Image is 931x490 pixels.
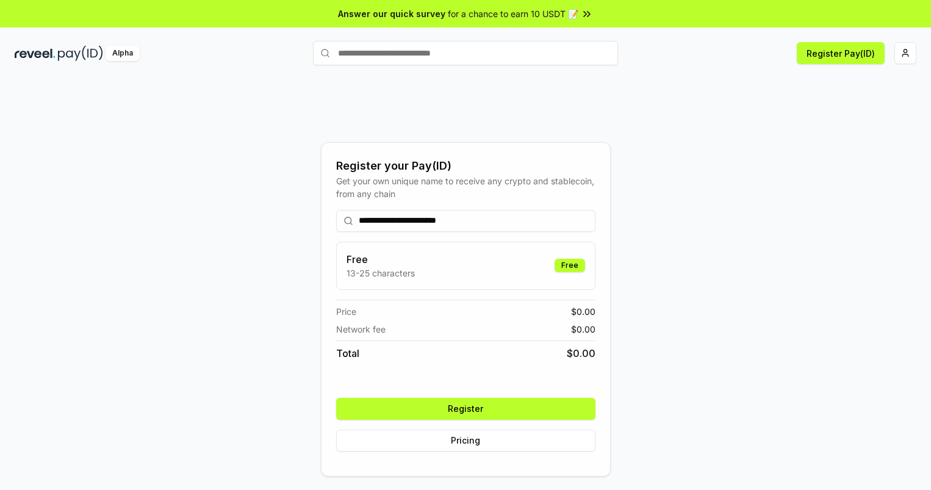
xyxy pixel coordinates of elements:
[555,259,585,272] div: Free
[336,305,356,318] span: Price
[106,46,140,61] div: Alpha
[797,42,885,64] button: Register Pay(ID)
[338,7,445,20] span: Answer our quick survey
[336,430,595,452] button: Pricing
[336,157,595,175] div: Register your Pay(ID)
[571,305,595,318] span: $ 0.00
[448,7,578,20] span: for a chance to earn 10 USDT 📝
[336,323,386,336] span: Network fee
[571,323,595,336] span: $ 0.00
[567,346,595,361] span: $ 0.00
[58,46,103,61] img: pay_id
[336,175,595,200] div: Get your own unique name to receive any crypto and stablecoin, from any chain
[336,398,595,420] button: Register
[15,46,56,61] img: reveel_dark
[347,267,415,279] p: 13-25 characters
[347,252,415,267] h3: Free
[336,346,359,361] span: Total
